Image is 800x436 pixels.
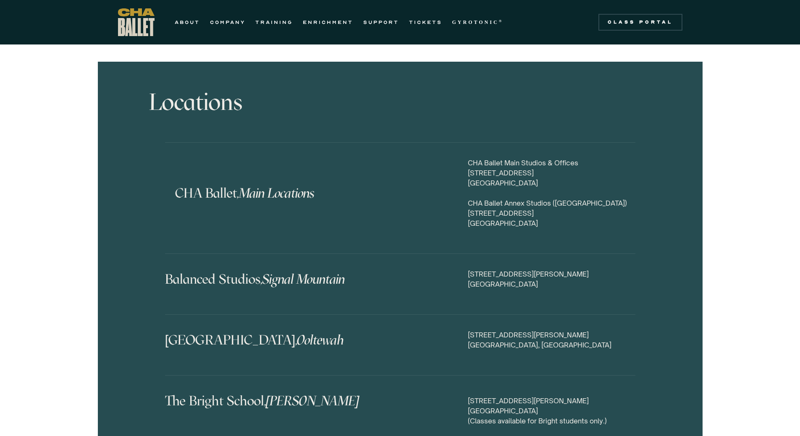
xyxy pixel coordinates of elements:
h4: [GEOGRAPHIC_DATA], [165,330,458,350]
a: GYROTONIC® [452,17,504,27]
em: Main Locations [239,185,315,201]
a: TICKETS [409,17,442,27]
div: [STREET_ADDRESS][PERSON_NAME] [GEOGRAPHIC_DATA] [468,269,635,289]
a: ENRICHMENT [303,17,353,27]
em: Ooltewah [297,332,344,348]
div: [STREET_ADDRESS][PERSON_NAME] [GEOGRAPHIC_DATA], [GEOGRAPHIC_DATA] [468,330,635,350]
h4: Balanced Studios, [165,269,458,289]
sup: ® [499,19,504,23]
h4: CHA Ballet, [175,183,468,203]
strong: GYROTONIC [452,19,499,25]
a: TRAINING [255,17,293,27]
a: COMPANY [210,17,245,27]
em: Signal Mountain [262,271,345,287]
h3: Locations [148,87,652,117]
a: home [118,8,155,36]
div: CHA Ballet Main Studios & Offices [STREET_ADDRESS] [GEOGRAPHIC_DATA] CHA Ballet Annex Studios ([G... [468,158,635,228]
a: Class Portal [598,14,682,31]
a: SUPPORT [363,17,399,27]
div: Class Portal [603,19,677,26]
a: ABOUT [175,17,200,27]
